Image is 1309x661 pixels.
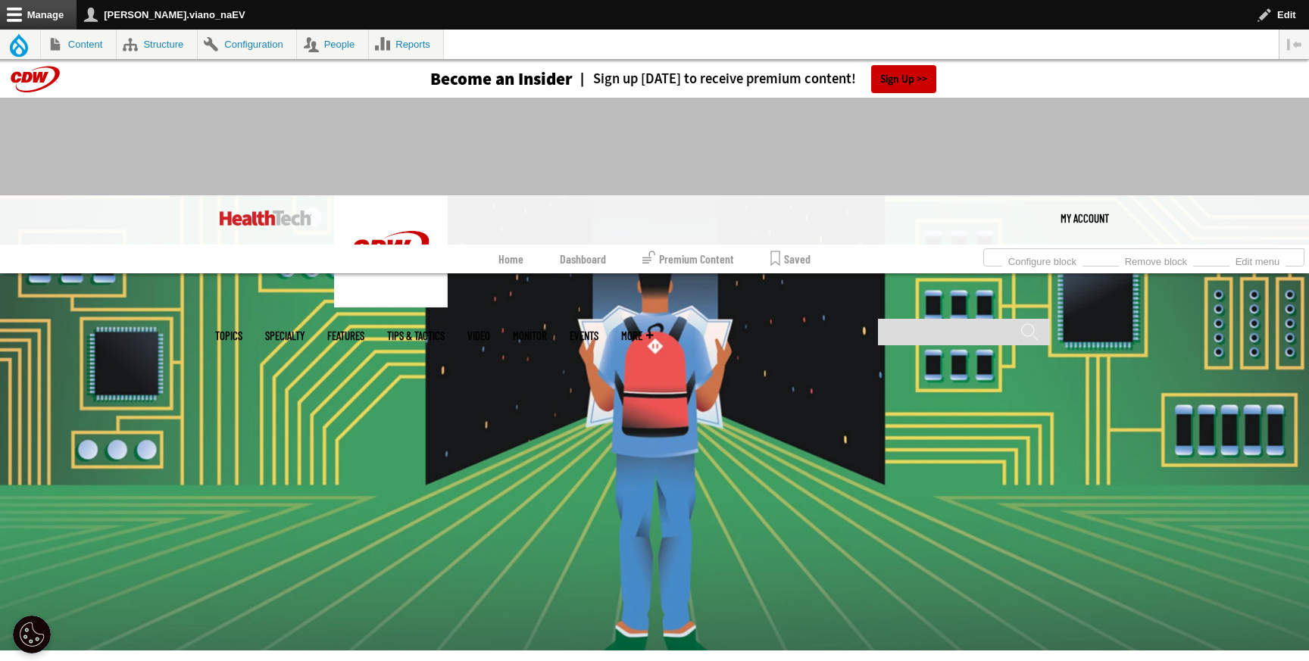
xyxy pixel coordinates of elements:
div: Cookie Settings [13,616,51,653]
a: Sign up [DATE] to receive premium content! [573,72,856,86]
a: Dashboard [560,245,606,273]
a: Features [327,330,364,341]
a: Video [467,330,490,341]
a: Tips & Tactics [387,330,445,341]
button: Open Preferences [13,616,51,653]
a: Reports [369,30,444,59]
a: MonITor [513,330,547,341]
a: Remove block [1119,251,1193,268]
a: CDW [334,295,448,311]
a: Become an Insider [373,70,573,88]
a: Events [570,330,598,341]
img: Home [220,210,311,226]
span: More [621,330,653,341]
a: Content [41,30,116,59]
span: Specialty [265,330,305,341]
a: Sign Up [871,65,936,93]
div: User menu [1061,195,1109,241]
a: Edit menu [1229,251,1286,268]
a: My Account [1061,195,1109,241]
a: Configuration [198,30,296,59]
h3: Become an Insider [430,70,573,88]
button: Vertical orientation [1279,30,1309,59]
a: Premium Content [642,245,734,273]
a: People [297,30,368,59]
a: Structure [117,30,197,59]
iframe: advertisement [379,113,930,181]
a: Saved [770,245,811,273]
a: Configure block [1002,251,1083,268]
span: Topics [215,330,242,341]
img: Home [334,195,448,307]
a: Home [498,245,523,273]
